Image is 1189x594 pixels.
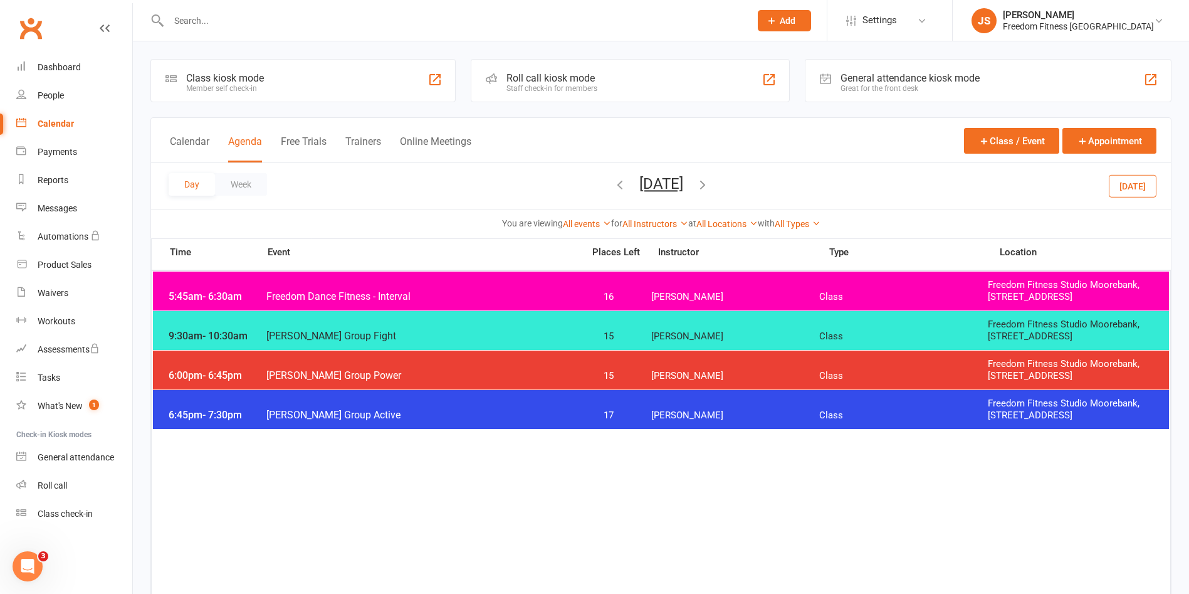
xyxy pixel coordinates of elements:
div: General attendance kiosk mode [841,72,980,84]
a: Assessments [16,336,132,364]
button: [DATE] [639,175,683,193]
button: Class / Event [964,128,1059,154]
a: Tasks [16,364,132,392]
button: Online Meetings [400,135,471,162]
span: 15 [576,370,642,382]
div: Staff check-in for members [506,84,597,93]
a: Waivers [16,279,132,307]
strong: You are viewing [502,218,563,228]
span: 5:45am [165,290,266,302]
span: Add [780,16,795,26]
div: Workouts [38,316,75,326]
div: Messages [38,203,77,213]
span: Freedom Fitness Studio Moorebank, [STREET_ADDRESS] [988,358,1156,382]
a: Clubworx [15,13,46,44]
a: All Types [775,219,820,229]
div: Automations [38,231,88,241]
span: [PERSON_NAME] [651,291,820,303]
div: Roll call [38,480,67,491]
span: 9:30am [165,330,266,342]
span: 15 [576,331,642,342]
div: Tasks [38,373,60,383]
span: Class [819,370,988,382]
a: Dashboard [16,53,132,82]
button: Appointment [1062,128,1156,154]
button: Week [215,173,267,196]
a: Messages [16,194,132,223]
div: Roll call kiosk mode [506,72,597,84]
span: 3 [38,551,48,561]
a: Class kiosk mode [16,500,132,528]
a: All Instructors [622,219,688,229]
div: [PERSON_NAME] [1003,9,1154,21]
div: Reports [38,175,68,185]
a: All events [563,219,611,229]
a: Automations [16,223,132,251]
a: Calendar [16,110,132,138]
span: 6:00pm [165,369,266,381]
div: Product Sales [38,260,92,270]
button: Add [758,10,811,31]
span: [PERSON_NAME] Group Active [266,409,576,421]
a: Workouts [16,307,132,336]
div: Waivers [38,288,68,298]
span: [PERSON_NAME] [651,331,820,342]
span: Settings [862,6,897,34]
span: Class [819,291,988,303]
span: 6:45pm [165,409,266,421]
span: Freedom Fitness Studio Moorebank, [STREET_ADDRESS] [988,279,1156,303]
div: Member self check-in [186,84,264,93]
span: [PERSON_NAME] [651,370,820,382]
a: Product Sales [16,251,132,279]
div: Great for the front desk [841,84,980,93]
span: Places Left [583,248,649,257]
input: Search... [165,12,741,29]
div: Dashboard [38,62,81,72]
span: 17 [576,410,642,422]
button: Day [169,173,215,196]
div: What's New [38,401,83,411]
button: [DATE] [1109,174,1156,197]
button: Agenda [228,135,262,162]
span: Instructor [658,248,829,257]
strong: with [758,218,775,228]
div: People [38,90,64,100]
span: Time [167,247,267,262]
div: Payments [38,147,77,157]
span: 1 [89,400,99,410]
button: Free Trials [281,135,327,162]
span: Type [829,248,1000,257]
span: Freedom Fitness Studio Moorebank, [STREET_ADDRESS] [988,319,1156,342]
a: Roll call [16,472,132,500]
span: Freedom Fitness Studio Moorebank, [STREET_ADDRESS] [988,398,1156,422]
strong: for [611,218,622,228]
div: Freedom Fitness [GEOGRAPHIC_DATA] [1003,21,1154,32]
span: Class [819,331,988,342]
span: [PERSON_NAME] Group Power [266,369,576,381]
a: What's New1 [16,392,132,420]
span: - 6:30am [202,290,242,302]
span: Location [1000,248,1170,257]
div: Calendar [38,119,74,129]
a: People [16,82,132,110]
div: Class check-in [38,509,93,519]
div: Assessments [38,344,100,354]
span: Freedom Dance Fitness - Interval [266,290,576,302]
button: Calendar [170,135,209,162]
span: [PERSON_NAME] [651,410,820,422]
span: [PERSON_NAME] Group Fight [266,330,576,342]
a: All Locations [696,219,758,229]
a: Reports [16,166,132,194]
span: - 7:30pm [202,409,242,421]
a: General attendance kiosk mode [16,443,132,472]
span: 16 [576,291,642,303]
button: Trainers [345,135,381,162]
a: Payments [16,138,132,166]
iframe: Intercom live chat [13,551,43,581]
span: - 6:45pm [202,369,242,381]
strong: at [688,218,696,228]
div: Class kiosk mode [186,72,264,84]
span: - 10:30am [202,330,248,342]
div: General attendance [38,452,114,462]
div: JS [972,8,997,33]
